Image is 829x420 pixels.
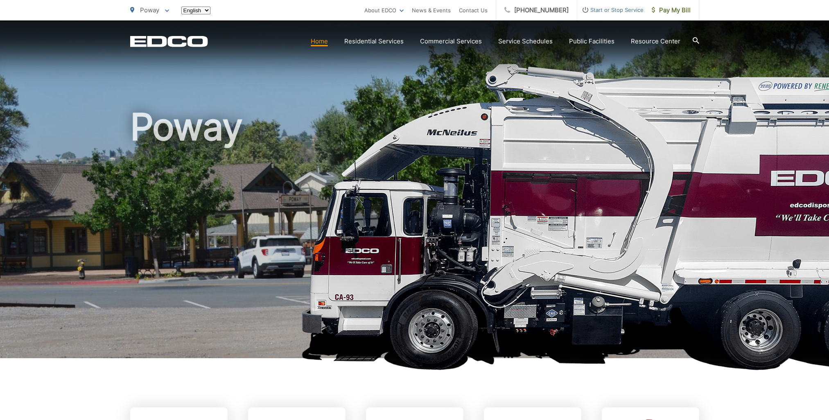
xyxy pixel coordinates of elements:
[364,5,404,15] a: About EDCO
[631,36,680,46] a: Resource Center
[569,36,614,46] a: Public Facilities
[459,5,488,15] a: Contact Us
[412,5,451,15] a: News & Events
[140,6,159,14] span: Poway
[311,36,328,46] a: Home
[498,36,553,46] a: Service Schedules
[652,5,691,15] span: Pay My Bill
[420,36,482,46] a: Commercial Services
[181,7,210,14] select: Select a language
[344,36,404,46] a: Residential Services
[130,36,208,47] a: EDCD logo. Return to the homepage.
[130,106,699,366] h1: Poway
